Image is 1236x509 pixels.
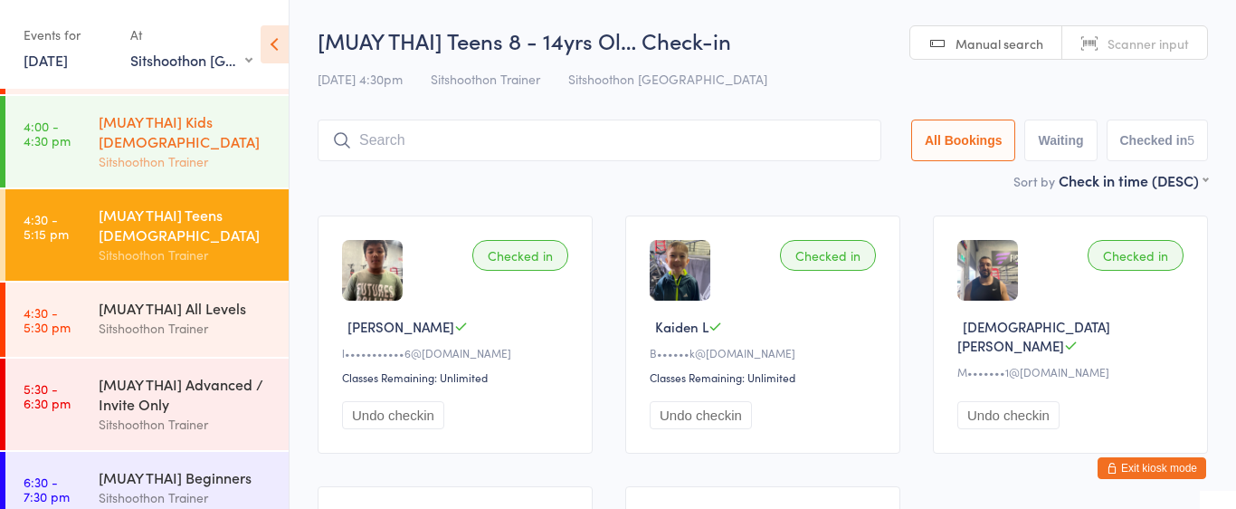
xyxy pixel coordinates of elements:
time: 5:30 - 6:30 pm [24,381,71,410]
a: 4:30 -5:30 pm[MUAY THAI] All LevelsSitshoothon Trainer [5,283,289,357]
div: 5 [1187,133,1194,148]
a: [DATE] [24,50,68,70]
div: [MUAY THAI] Kids [DEMOGRAPHIC_DATA] [99,111,273,151]
img: image1745823868.png [650,240,710,301]
span: Manual search [956,34,1043,53]
div: Sitshoothon [GEOGRAPHIC_DATA] [130,50,252,70]
button: Undo checkin [957,401,1060,429]
div: Sitshoothon Trainer [99,414,273,435]
time: 6:30 - 7:30 pm [24,475,70,504]
span: Sitshoothon Trainer [431,70,540,88]
div: M•••••••1@[DOMAIN_NAME] [957,364,1189,379]
time: 4:30 - 5:15 pm [24,212,69,241]
div: Checked in [472,240,568,271]
div: [MUAY THAI] Teens [DEMOGRAPHIC_DATA] [99,205,273,245]
span: [DATE] 4:30pm [318,70,403,88]
span: Scanner input [1108,34,1189,53]
button: Waiting [1024,120,1097,161]
button: Exit kiosk mode [1098,457,1206,479]
a: 4:00 -4:30 pm[MUAY THAI] Kids [DEMOGRAPHIC_DATA]Sitshoothon Trainer [5,96,289,187]
div: [MUAY THAI] All Levels [99,298,273,318]
div: Events for [24,20,112,50]
input: Search [318,120,881,161]
img: image1746600058.png [957,240,1018,301]
span: [PERSON_NAME] [347,317,454,336]
div: Classes Remaining: Unlimited [650,370,881,385]
div: Sitshoothon Trainer [99,151,273,172]
time: 4:30 - 5:30 pm [24,305,71,334]
h2: [MUAY THAI] Teens 8 - 14yrs Ol… Check-in [318,25,1208,55]
a: 4:30 -5:15 pm[MUAY THAI] Teens [DEMOGRAPHIC_DATA]Sitshoothon Trainer [5,189,289,281]
span: [DEMOGRAPHIC_DATA][PERSON_NAME] [957,317,1110,355]
span: Sitshoothon [GEOGRAPHIC_DATA] [568,70,767,88]
div: Sitshoothon Trainer [99,318,273,339]
label: Sort by [1013,172,1055,190]
button: Checked in5 [1107,120,1209,161]
div: Checked in [1088,240,1184,271]
button: All Bookings [911,120,1016,161]
div: l•••••••••••6@[DOMAIN_NAME] [342,345,574,360]
div: Checked in [780,240,876,271]
button: Undo checkin [342,401,444,429]
span: Kaiden L [655,317,708,336]
img: image1712816564.png [342,240,403,301]
div: Classes Remaining: Unlimited [342,370,574,385]
time: 4:00 - 4:30 pm [24,119,71,148]
div: At [130,20,252,50]
button: Undo checkin [650,401,752,429]
div: Check in time (DESC) [1059,170,1208,190]
div: [MUAY THAI] Advanced / Invite Only [99,374,273,414]
div: [MUAY THAI] Beginners [99,467,273,487]
div: B••••••k@[DOMAIN_NAME] [650,345,881,360]
a: 5:30 -6:30 pm[MUAY THAI] Advanced / Invite OnlySitshoothon Trainer [5,359,289,450]
div: Sitshoothon Trainer [99,245,273,265]
div: Sitshoothon Trainer [99,487,273,508]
